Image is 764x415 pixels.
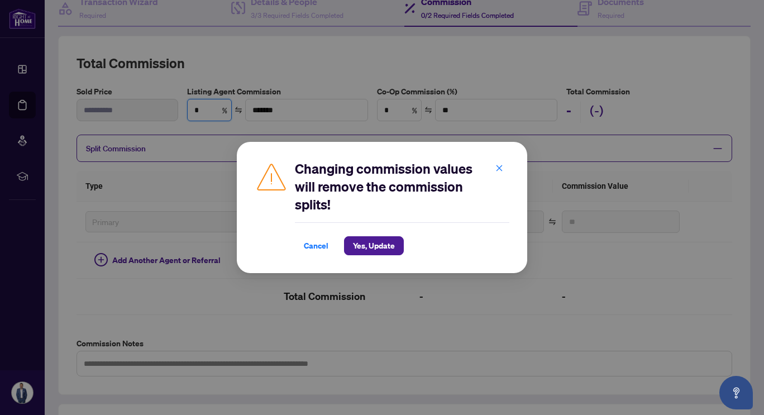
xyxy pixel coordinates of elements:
button: Yes, Update [344,236,404,255]
h2: Changing commission values will remove the commission splits! [295,160,509,213]
button: Cancel [295,236,337,255]
span: Cancel [304,237,328,255]
img: Caution Icon [255,160,288,193]
span: close [495,164,503,172]
span: Yes, Update [353,237,395,255]
button: Open asap [719,376,753,409]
